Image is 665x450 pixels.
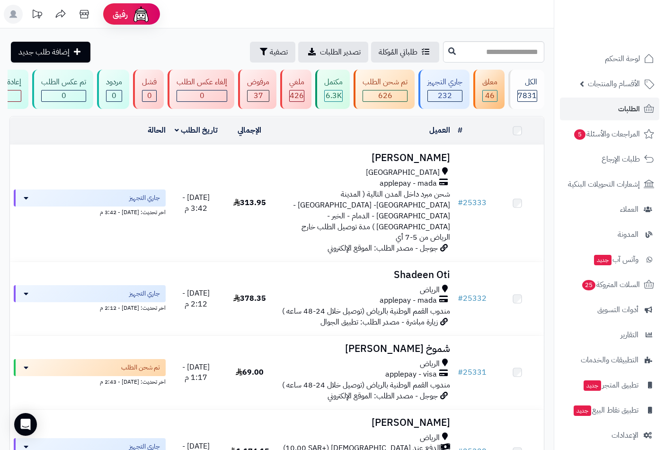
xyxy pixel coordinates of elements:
[95,70,131,109] a: مردود 0
[620,203,638,216] span: العملاء
[428,90,462,101] div: 232
[166,70,236,109] a: إلغاء عكس الطلب 0
[601,24,656,44] img: logo-2.png
[427,77,462,88] div: جاري التجهيز
[517,77,537,88] div: الكل
[618,228,638,241] span: المدونة
[280,270,451,280] h3: Shadeen Oti
[560,349,659,371] a: التطبيقات والخدمات
[471,70,506,109] a: معلق 46
[378,90,392,101] span: 626
[177,77,227,88] div: إلغاء عكس الطلب
[328,243,438,254] span: جوجل - مصدر الطلب: الموقع الإلكتروني
[380,178,437,189] span: applepay - mada
[573,404,638,417] span: تطبيق نقاط البيع
[62,90,66,101] span: 0
[380,295,437,306] span: applepay - mada
[612,429,638,442] span: الإعدادات
[14,376,166,386] div: اخر تحديث: [DATE] - 2:43 م
[238,125,261,136] a: الإجمالي
[583,378,638,392] span: تطبيق المتجر
[560,424,659,447] a: الإعدادات
[30,70,95,109] a: تم عكس الطلب 0
[18,46,70,58] span: إضافة طلب جديد
[363,77,408,88] div: تم شحن الطلب
[175,125,218,136] a: تاريخ الطلب
[121,363,160,372] span: تم شحن الطلب
[148,125,166,136] a: الحالة
[483,90,497,101] div: 46
[328,390,438,402] span: جوجل - مصدر الطلب: الموقع الإلكتروني
[132,5,151,24] img: ai-face.png
[177,90,227,101] div: 0
[560,298,659,321] a: أدوات التسويق
[298,42,368,63] a: تصدير الطلبات
[236,367,264,378] span: 69.00
[366,167,440,178] span: [GEOGRAPHIC_DATA]
[458,125,462,136] a: #
[458,197,487,208] a: #25333
[584,380,601,391] span: جديد
[588,77,640,90] span: الأقسام والمنتجات
[129,289,160,298] span: جاري التجهيز
[313,70,352,109] a: مكتمل 6.3K
[247,77,269,88] div: مرفوض
[560,374,659,396] a: تطبيق المتجرجديد
[129,193,160,203] span: جاري التجهيز
[290,90,304,101] span: 426
[324,77,343,88] div: مكتمل
[182,288,210,310] span: [DATE] - 2:12 م
[41,77,86,88] div: تم عكس الطلب
[560,273,659,296] a: السلات المتروكة25
[14,302,166,312] div: اخر تحديث: [DATE] - 2:12 م
[458,197,463,208] span: #
[250,42,295,63] button: تصفية
[420,285,440,296] span: الرياض
[429,125,450,136] a: العميل
[320,316,438,328] span: زيارة مباشرة - مصدر الطلب: تطبيق الجوال
[560,399,659,422] a: تطبيق نقاط البيعجديد
[352,70,417,109] a: تم شحن الطلب 626
[597,303,638,316] span: أدوات التسويق
[560,324,659,346] a: التقارير
[254,90,263,101] span: 37
[458,367,463,378] span: #
[113,9,128,20] span: رفيق
[420,432,440,443] span: الرياض
[14,413,37,436] div: Open Intercom Messenger
[325,90,342,101] div: 6273
[560,173,659,196] a: إشعارات التحويلات البنكية
[236,70,278,109] a: مرفوض 37
[482,77,497,88] div: معلق
[280,153,451,163] h3: [PERSON_NAME]
[420,359,440,369] span: الرياض
[42,90,86,101] div: 0
[568,178,640,191] span: إشعارات التحويلات البنكية
[618,102,640,116] span: الطلبات
[385,369,437,380] span: applepay - visa
[131,70,166,109] a: فشل 0
[282,306,450,317] span: مندوب القمم الوطنية بالرياض (توصيل خلال 24-48 ساعه )
[142,90,156,101] div: 0
[182,192,210,214] span: [DATE] - 3:42 م
[574,129,585,140] span: 5
[458,293,487,304] a: #25332
[233,293,266,304] span: 378.35
[560,198,659,221] a: العملاء
[582,280,595,290] span: 25
[106,77,122,88] div: مردود
[233,197,266,208] span: 313.95
[573,127,640,141] span: المراجعات والأسئلة
[106,90,122,101] div: 0
[518,90,537,101] span: 7831
[560,47,659,70] a: لوحة التحكم
[248,90,269,101] div: 37
[11,42,90,63] a: إضافة طلب جديد
[560,148,659,171] a: طلبات الإرجاع
[574,405,591,416] span: جديد
[363,90,407,101] div: 626
[142,77,157,88] div: فشل
[147,90,152,101] span: 0
[112,90,116,101] span: 0
[593,253,638,266] span: وآتس آب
